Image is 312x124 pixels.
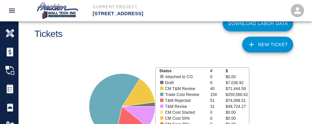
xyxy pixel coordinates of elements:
[226,109,249,115] p: $0.00
[226,104,249,109] p: $48,724.27
[4,3,20,18] button: open drawer
[210,80,226,86] p: 6
[93,10,192,17] p: [STREET_ADDRESS]
[226,92,249,98] p: $250,560.62
[210,68,226,74] p: #
[242,37,293,52] a: NEW TICKET
[165,80,206,86] p: Draft
[210,86,226,92] p: 40
[210,98,226,104] p: 51
[210,92,226,98] p: 159
[159,68,210,74] p: Status
[165,86,206,92] p: CM T&M Review
[165,92,206,98] p: Trade Cost Review
[226,115,249,121] p: $0.00
[165,115,206,121] p: CM Cost 50%
[226,80,249,86] p: $7,036.92
[210,74,226,80] p: 0
[226,74,249,80] p: $0.00
[226,98,249,104] p: $74,098.51
[223,15,293,31] button: Download Labor Data
[210,109,226,115] p: 0
[165,104,206,109] p: T&M Revise
[165,74,206,80] p: Attached to CO
[226,86,249,92] p: $71,444.59
[210,115,226,121] p: 0
[165,98,206,104] p: T&M Rejected
[226,68,249,74] p: $
[210,104,226,109] p: 31
[93,4,192,10] p: Current Project
[279,92,312,124] iframe: Chat Widget
[165,109,206,115] p: CM Cost Started
[36,1,79,20] img: Precision Wall Tech, Inc.
[34,29,63,40] h1: Tickets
